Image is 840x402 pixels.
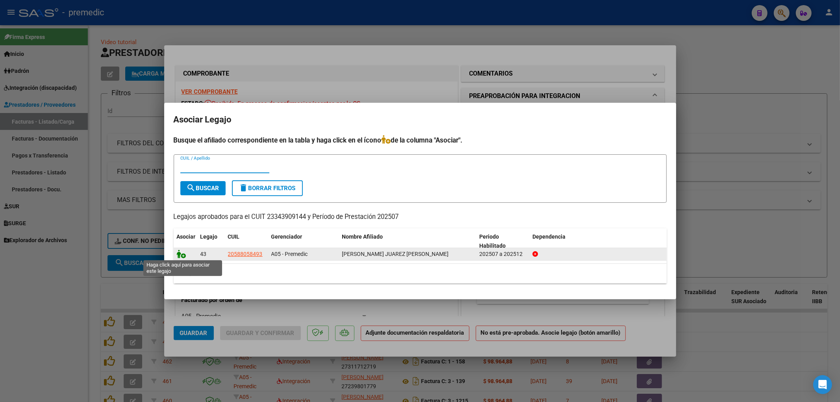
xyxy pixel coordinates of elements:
span: Buscar [187,185,219,192]
div: 202507 a 202512 [479,250,526,259]
span: Dependencia [532,233,566,240]
div: 1 registros [174,264,667,283]
span: GOMEZ JUAREZ MATEO RUBEN [342,251,449,257]
datatable-header-cell: Nombre Afiliado [339,228,477,254]
span: 43 [200,251,207,257]
span: Borrar Filtros [239,185,296,192]
p: Legajos aprobados para el CUIT 23343909144 y Período de Prestación 202507 [174,212,667,222]
button: Buscar [180,181,226,195]
span: Periodo Habilitado [479,233,506,249]
span: Gerenciador [271,233,302,240]
datatable-header-cell: Periodo Habilitado [476,228,529,254]
span: 20588058493 [228,251,263,257]
span: Asociar [177,233,196,240]
span: Nombre Afiliado [342,233,383,240]
datatable-header-cell: CUIL [225,228,268,254]
button: Borrar Filtros [232,180,303,196]
datatable-header-cell: Legajo [197,228,225,254]
span: A05 - Premedic [271,251,308,257]
span: CUIL [228,233,240,240]
div: Open Intercom Messenger [813,375,832,394]
span: Legajo [200,233,218,240]
h4: Busque el afiliado correspondiente en la tabla y haga click en el ícono de la columna "Asociar". [174,135,667,145]
h2: Asociar Legajo [174,112,667,127]
mat-icon: delete [239,183,248,193]
datatable-header-cell: Gerenciador [268,228,339,254]
datatable-header-cell: Dependencia [529,228,667,254]
mat-icon: search [187,183,196,193]
datatable-header-cell: Asociar [174,228,197,254]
